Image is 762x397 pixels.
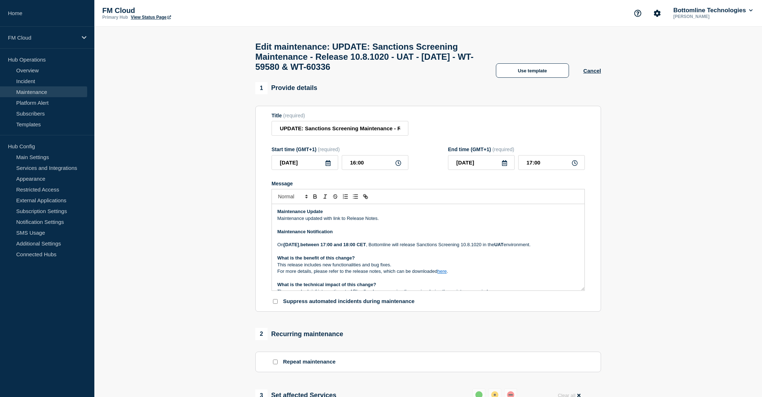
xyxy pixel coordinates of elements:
[277,215,579,222] p: Maintenance updated with link to Release Notes.
[277,229,333,234] strong: Maintenance Notification
[448,155,515,170] input: YYYY-MM-DD
[102,6,246,15] p: FM Cloud
[360,192,371,201] button: Toggle link
[255,82,268,94] span: 1
[283,298,414,305] p: Suppress automated incidents during maintenance
[283,113,305,118] span: (required)
[496,63,569,78] button: Use template
[277,282,376,287] strong: What is the technical impact of this change?
[672,7,754,14] button: Bottomline Technologies
[318,146,340,152] span: (required)
[583,68,601,74] button: Cancel
[255,42,481,72] h1: Edit maintenance: UPDATE: Sanctions Screening Maintenance - Release 10.8.1020 - UAT - [DATE] - WT...
[283,358,336,365] p: Repeat maintenance
[650,6,665,21] button: Account settings
[277,268,579,275] p: For more details, please refer to the release notes, which can be downloaded .
[310,192,320,201] button: Toggle bold text
[277,242,579,248] p: On , , Bottomline will release Sanctions Screening 10.8.1020 in the environment.
[272,181,585,186] div: Message
[330,192,340,201] button: Toggle strikethrough text
[102,15,128,20] p: Primary Hub
[277,262,579,268] p: This release includes new functionalities and bug fixes.
[283,242,299,247] strong: [DATE]
[277,209,323,214] strong: Maintenance Update
[448,146,585,152] div: End time (GMT+1)
[272,146,408,152] div: Start time (GMT+1)
[492,146,514,152] span: (required)
[340,192,350,201] button: Toggle ordered list
[277,255,355,261] strong: What is the benefit of this change?
[272,113,408,118] div: Title
[272,155,338,170] input: YYYY-MM-DD
[272,204,584,290] div: Message
[272,121,408,136] input: Title
[275,192,310,201] span: Font size
[131,15,171,20] a: View Status Page
[255,82,317,94] div: Provide details
[630,6,645,21] button: Support
[518,155,585,170] input: HH:MM
[273,299,278,304] input: Suppress automated incidents during maintenance
[342,155,408,170] input: HH:MM
[8,35,77,41] p: FM Cloud
[255,328,268,340] span: 2
[672,14,747,19] p: [PERSON_NAME]
[437,269,447,274] a: here
[277,288,579,295] p: There may be brief interruptions to API calls when accessing the service during the maintenance w...
[273,360,278,364] input: Repeat maintenance
[350,192,360,201] button: Toggle bulleted list
[320,192,330,201] button: Toggle italic text
[255,328,343,340] div: Recurring maintenance
[300,242,366,247] strong: between 17:00 and 18:00 CET
[494,242,503,247] strong: UAT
